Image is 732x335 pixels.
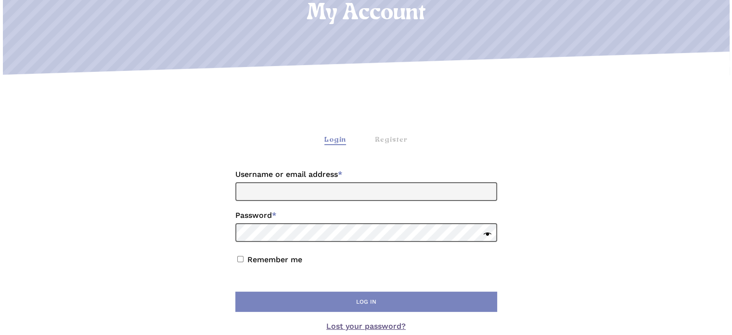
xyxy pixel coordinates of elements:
[324,135,346,145] div: Login
[375,135,408,145] div: Register
[247,255,302,264] label: Remember me
[326,322,406,331] a: Lost your password?
[235,292,497,312] button: Log in
[235,208,497,223] label: Password
[235,167,497,182] label: Username or email address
